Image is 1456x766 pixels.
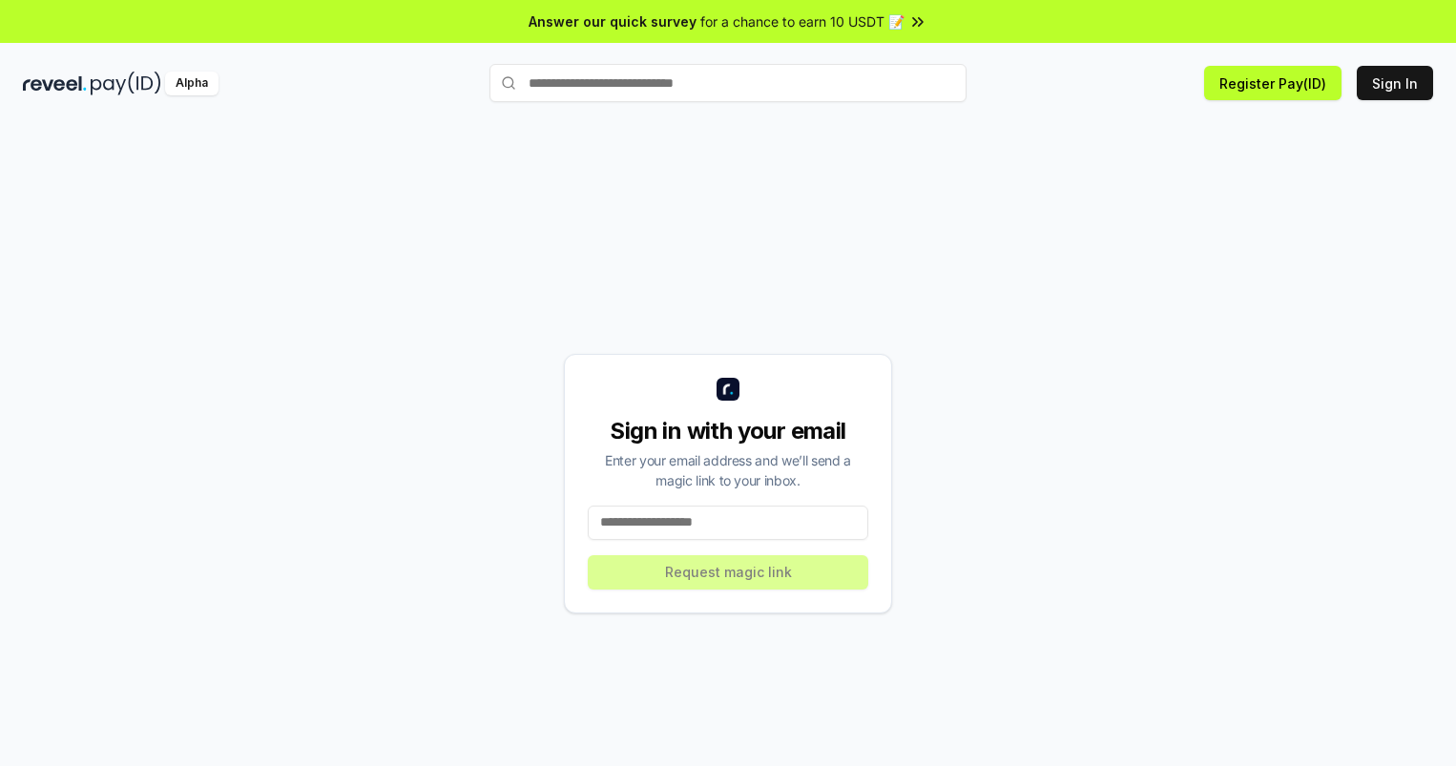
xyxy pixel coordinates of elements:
button: Sign In [1357,66,1433,100]
span: for a chance to earn 10 USDT 📝 [700,11,905,31]
div: Sign in with your email [588,416,868,446]
img: reveel_dark [23,72,87,95]
span: Answer our quick survey [529,11,697,31]
div: Alpha [165,72,218,95]
div: Enter your email address and we’ll send a magic link to your inbox. [588,450,868,490]
button: Register Pay(ID) [1204,66,1342,100]
img: pay_id [91,72,161,95]
img: logo_small [717,378,739,401]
